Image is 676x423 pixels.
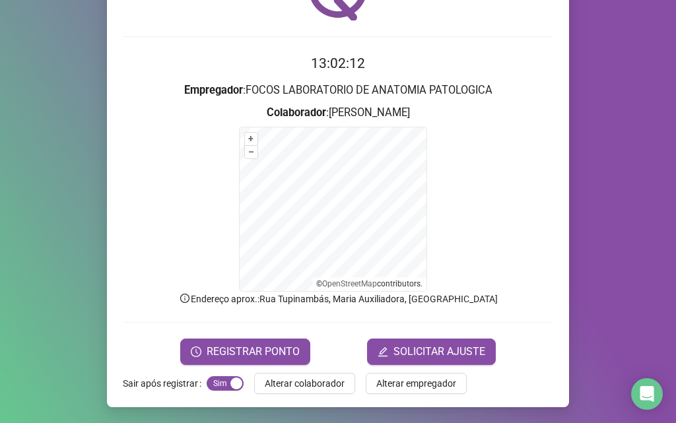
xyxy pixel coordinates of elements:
span: clock-circle [191,346,201,357]
div: Open Intercom Messenger [631,378,663,410]
span: edit [378,346,388,357]
span: Alterar colaborador [265,376,345,391]
button: – [245,146,257,158]
li: © contributors. [316,279,422,288]
button: Alterar colaborador [254,373,355,394]
span: REGISTRAR PONTO [207,344,300,360]
span: SOLICITAR AJUSTE [393,344,485,360]
button: + [245,133,257,145]
button: Alterar empregador [366,373,467,394]
span: info-circle [179,292,191,304]
time: 13:02:12 [311,55,365,71]
strong: Colaborador [267,106,326,119]
h3: : [PERSON_NAME] [123,104,553,121]
p: Endereço aprox. : Rua Tupinambás, Maria Auxiliadora, [GEOGRAPHIC_DATA] [123,292,553,306]
button: REGISTRAR PONTO [180,339,310,365]
label: Sair após registrar [123,373,207,394]
a: OpenStreetMap [322,279,377,288]
span: Alterar empregador [376,376,456,391]
button: editSOLICITAR AJUSTE [367,339,496,365]
h3: : FOCOS LABORATORIO DE ANATOMIA PATOLOGICA [123,82,553,99]
strong: Empregador [184,84,243,96]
